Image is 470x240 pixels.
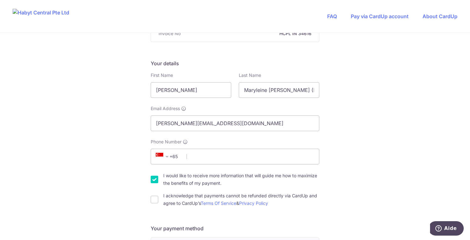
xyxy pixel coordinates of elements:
h5: Your details [151,60,319,67]
span: Invoice No [159,30,181,37]
a: About CardUp [422,13,457,19]
a: FAQ [327,13,337,19]
a: Terms Of Service [201,200,236,206]
a: Privacy Policy [239,200,268,206]
input: First name [151,82,231,98]
label: Last Name [239,72,261,78]
label: First Name [151,72,173,78]
span: +65 [156,153,171,160]
strong: HCPL IN 34616 [183,30,311,37]
span: Phone Number [151,139,182,145]
h5: Your payment method [151,225,319,232]
input: Email address [151,115,319,131]
span: +65 [154,153,182,160]
label: I acknowledge that payments cannot be refunded directly via CardUp and agree to CardUp’s & [163,192,319,207]
input: Last name [239,82,319,98]
iframe: Ouvre un widget dans lequel vous pouvez trouver plus d’informations [430,221,464,237]
label: I would like to receive more information that will guide me how to maximize the benefits of my pa... [163,172,319,187]
a: Pay via CardUp account [351,13,409,19]
span: Email Address [151,105,180,112]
